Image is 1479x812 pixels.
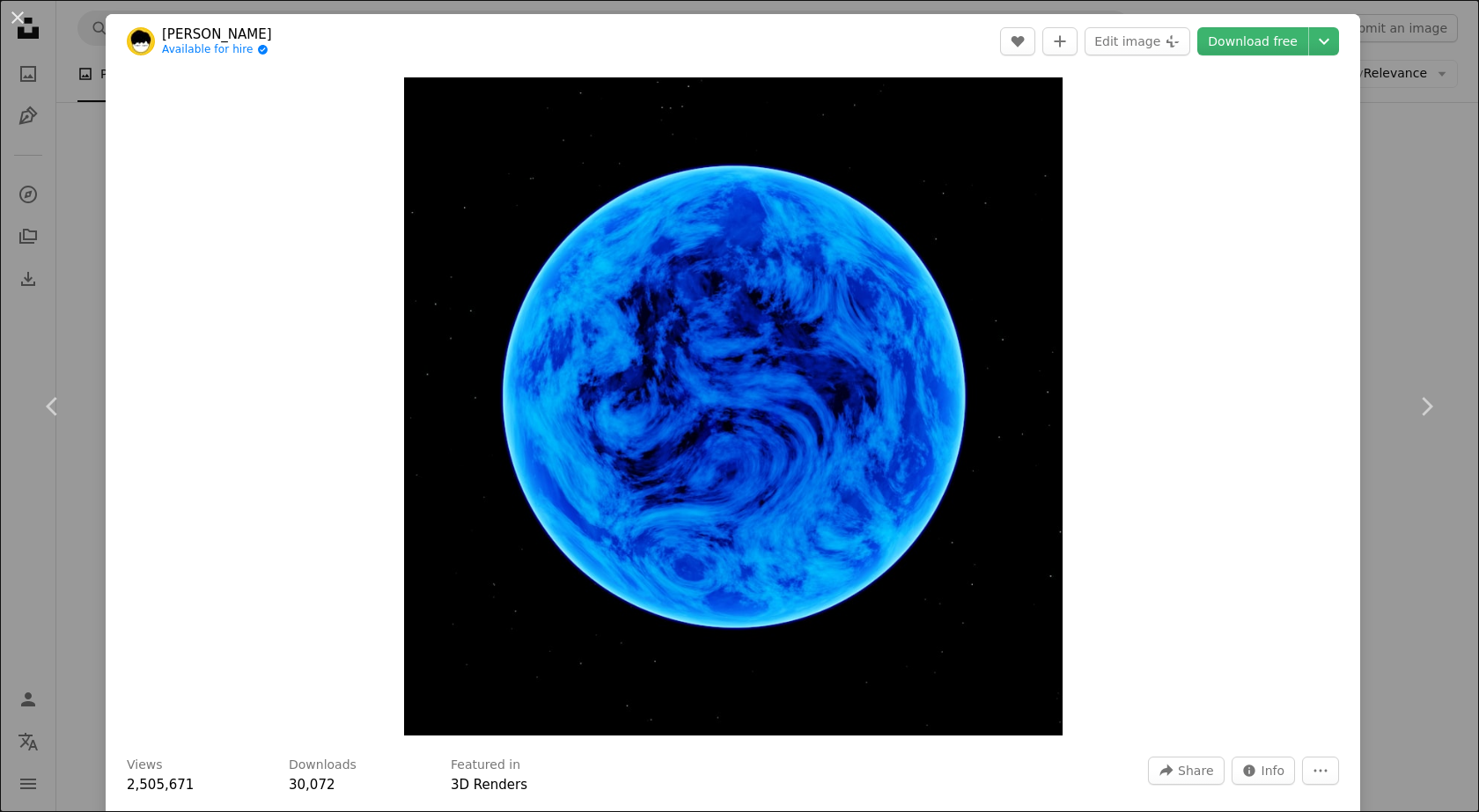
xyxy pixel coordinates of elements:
[289,757,357,774] h3: Downloads
[1373,322,1479,491] a: Next
[1085,27,1190,55] button: Edit image
[451,777,527,793] a: 3D Renders
[1197,27,1308,55] a: Download free
[1302,757,1339,785] button: More Actions
[404,77,1063,735] button: Zoom in on this image
[162,43,272,57] a: Available for hire
[1309,27,1339,55] button: Choose download size
[451,757,520,774] h3: Featured in
[1042,27,1078,55] button: Add to Collection
[127,757,163,774] h3: Views
[127,27,155,55] img: Go to SIMON LEE's profile
[1148,757,1224,785] button: Share this image
[1232,757,1296,785] button: Stats about this image
[162,26,272,43] a: [PERSON_NAME]
[1178,757,1213,784] span: Share
[289,777,335,793] span: 30,072
[404,77,1063,735] img: a blue planet with a black background
[1000,27,1035,55] button: Like
[127,777,194,793] span: 2,505,671
[1262,757,1285,784] span: Info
